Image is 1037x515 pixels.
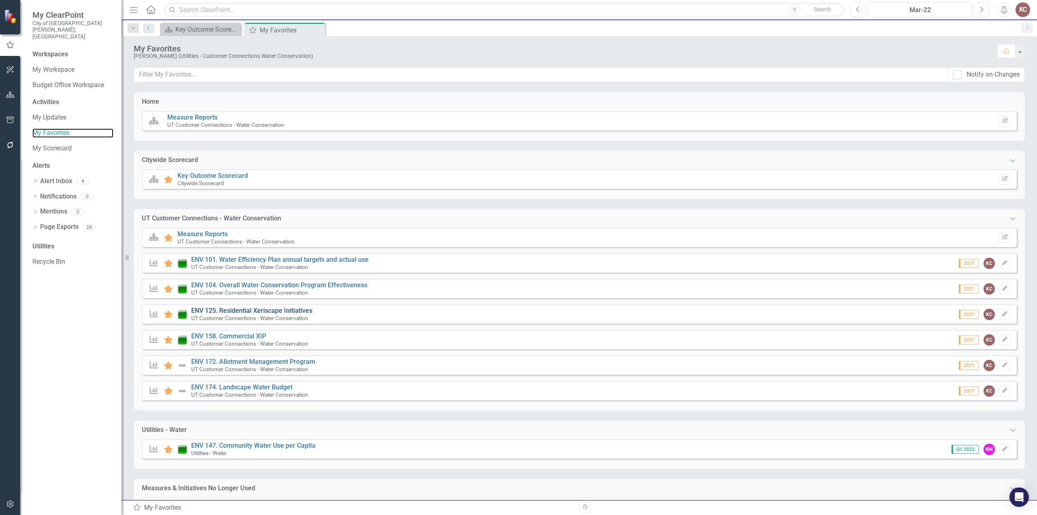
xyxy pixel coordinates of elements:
[32,50,68,59] div: Workspaces
[191,256,369,263] a: ENV 101. Water Efficiency Plan annual targets and actual use
[76,178,89,185] div: 4
[162,24,239,34] a: Key Outcome Scorecard
[984,258,995,269] div: KC
[1009,487,1029,507] div: Open Intercom Messenger
[984,385,995,397] div: KC
[959,310,979,319] span: 2021
[177,444,187,454] img: On Target
[984,283,995,295] div: KC
[191,442,316,449] a: ENV 147. Community Water Use per Capita
[984,444,995,455] div: KM
[177,310,187,319] img: On Target
[1016,2,1030,17] button: KC
[40,177,72,186] a: Alert Inbox
[999,116,1011,126] button: Set Home Page
[142,425,187,435] div: Utilities - Water
[177,180,224,186] small: Citywide Scorecard
[71,208,84,215] div: 0
[191,450,227,456] small: Utilities - Water
[984,309,995,320] div: KC
[142,156,198,165] div: Citywide Scorecard
[32,65,113,75] a: My Workspace
[175,24,239,34] div: Key Outcome Scorecard
[83,224,96,231] div: 28
[177,172,248,180] a: Key Outcome Scorecard
[984,334,995,346] div: KC
[191,332,266,340] a: ENV 158. Commercial XIP
[952,445,979,454] span: Q1 2022
[167,122,284,128] small: UT Customer Connections - Water Conservation
[32,257,113,267] a: Recycle Bin
[32,161,113,171] div: Alerts
[167,113,218,121] a: Measure Reports
[959,335,979,344] span: 2021
[32,128,113,138] a: My Favorites
[191,289,308,296] small: UT Customer Connections - Water Conservation
[802,4,843,15] button: Search
[177,335,187,345] img: On Target
[871,5,969,15] div: Mar-22
[164,3,845,17] input: Search ClearPoint...
[134,44,989,53] div: My Favorites
[191,391,308,398] small: UT Customer Connections - Water Conservation
[191,307,312,314] a: ENV 125. Residential Xeriscape Initiatives
[40,207,67,216] a: Mentions
[191,264,308,270] small: UT Customer Connections - Water Conservation
[191,358,315,365] a: ENV 172. Allotment Management Program
[814,6,831,13] span: Search
[959,284,979,293] span: 2021
[959,387,979,395] span: 2021
[191,315,308,321] small: UT Customer Connections - Water Conservation
[32,113,113,122] a: My Updates
[177,361,187,370] img: Not Defined
[32,81,113,90] a: Budget Office Workspace
[134,67,948,82] input: Filter My Favorites...
[177,259,187,268] img: On Target
[32,98,113,107] div: Activities
[191,383,292,391] a: ENV 174. Landscape Water Budget
[32,10,113,20] span: My ClearPoint
[959,361,979,370] span: 2021
[40,192,77,201] a: Notifications
[142,484,255,493] div: Measures & Initiatives No Longer Used
[4,9,18,24] img: ClearPoint Strategy
[967,70,1020,79] div: Notify on Changes
[32,242,113,251] div: Utilities
[868,2,972,17] button: Mar-22
[191,340,308,347] small: UT Customer Connections - Water Conservation
[32,144,113,153] a: My Scorecard
[142,97,159,107] div: Home
[984,360,995,371] div: KC
[32,20,113,40] small: City of [GEOGRAPHIC_DATA][PERSON_NAME], [GEOGRAPHIC_DATA]
[177,238,294,245] small: UT Customer Connections - Water Conservation
[177,284,187,294] img: On Target
[177,386,187,396] img: Not Defined
[191,281,367,289] a: ENV 104. Overall Water Conservation Program Effectiveness
[177,230,228,238] a: Measure Reports
[81,193,94,200] div: 0
[959,259,979,268] span: 2021
[134,53,989,59] div: [PERSON_NAME] (Utilities - Customer Connections Water Conservation)
[40,222,79,232] a: Page Exports
[133,503,573,513] div: My Favorites
[191,366,308,372] small: UT Customer Connections - Water Conservation
[142,214,281,223] div: UT Customer Connections - Water Conservation
[260,25,323,35] div: My Favorites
